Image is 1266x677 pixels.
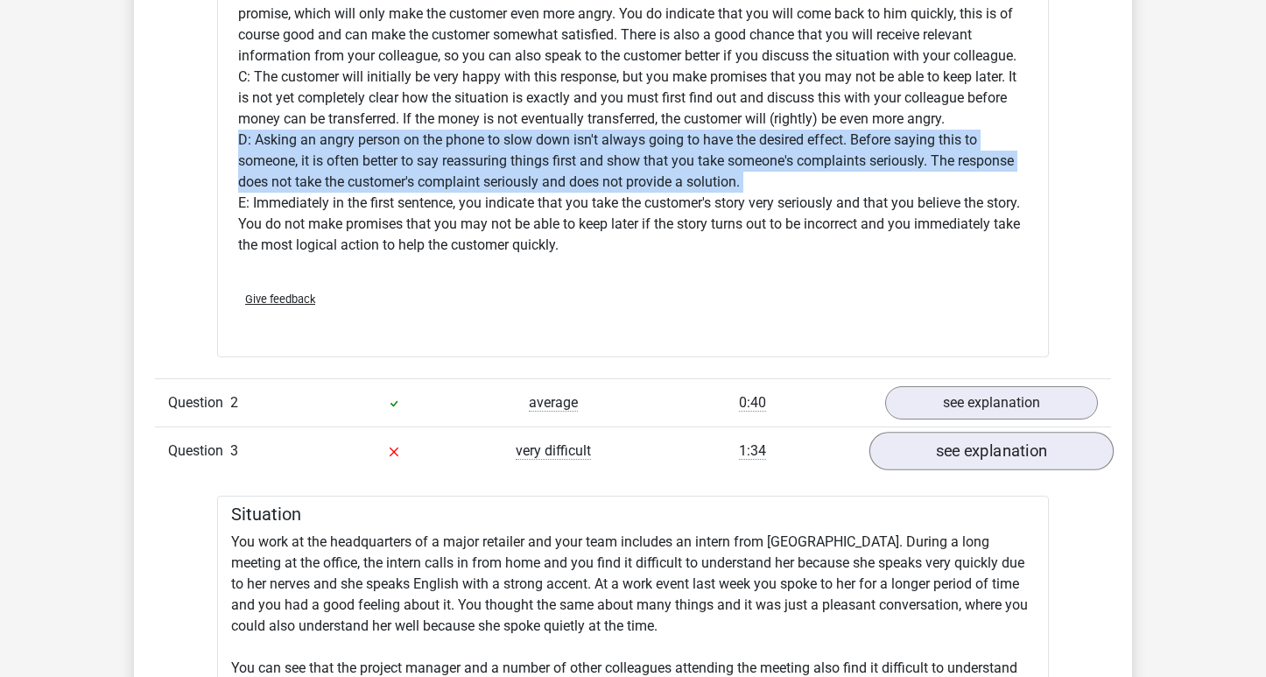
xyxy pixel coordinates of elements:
[245,293,315,306] span: Give feedback
[230,394,238,411] span: 2
[739,394,766,412] span: 0:40
[885,386,1098,420] a: see explanation
[529,394,578,412] span: average
[516,442,591,460] span: very difficult
[231,504,1035,525] h5: Situation
[168,392,230,413] span: Question
[168,441,230,462] span: Question
[230,442,238,459] span: 3
[739,442,766,460] span: 1:34
[869,432,1114,470] a: see explanation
